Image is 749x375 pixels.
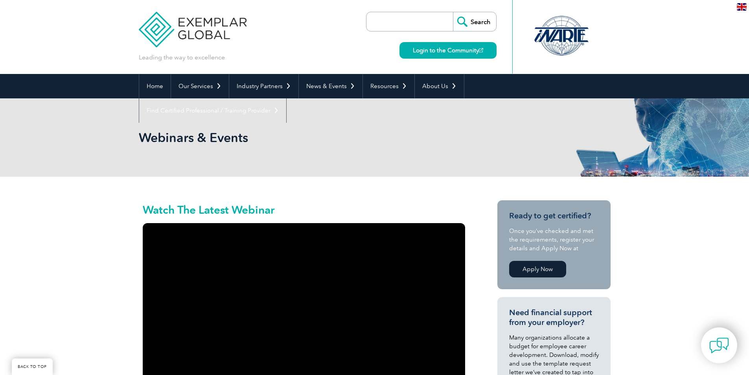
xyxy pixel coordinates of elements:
[12,358,53,375] a: BACK TO TOP
[415,74,464,98] a: About Us
[171,74,229,98] a: Our Services
[479,48,483,52] img: open_square.png
[509,211,599,221] h3: Ready to get certified?
[709,336,729,355] img: contact-chat.png
[399,42,497,59] a: Login to the Community
[453,12,496,31] input: Search
[363,74,414,98] a: Resources
[139,130,441,145] h1: Webinars & Events
[139,98,286,123] a: Find Certified Professional / Training Provider
[737,3,747,11] img: en
[143,204,465,215] h2: Watch The Latest Webinar
[139,74,171,98] a: Home
[229,74,298,98] a: Industry Partners
[139,53,225,62] p: Leading the way to excellence
[299,74,363,98] a: News & Events
[509,261,566,277] a: Apply Now
[509,308,599,327] h3: Need financial support from your employer?
[509,227,599,253] p: Once you’ve checked and met the requirements, register your details and Apply Now at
